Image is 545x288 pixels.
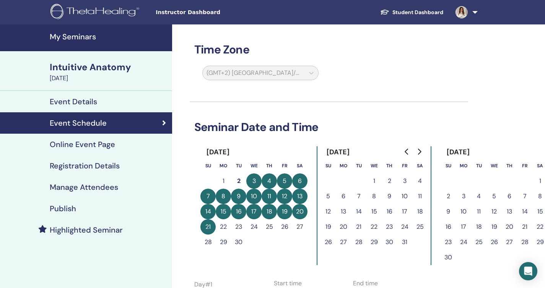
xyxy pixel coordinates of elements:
button: 22 [216,219,231,235]
img: graduation-cap-white.svg [380,9,389,15]
h4: My Seminars [50,32,168,41]
th: Tuesday [471,158,486,173]
button: 20 [502,219,517,235]
button: 10 [456,204,471,219]
button: 27 [336,235,351,250]
button: 30 [441,250,456,265]
button: 13 [336,204,351,219]
button: 8 [366,189,382,204]
span: Instructor Dashboard [156,8,270,16]
button: 27 [502,235,517,250]
button: 11 [262,189,277,204]
button: 24 [397,219,412,235]
button: 30 [382,235,397,250]
button: 4 [262,173,277,189]
button: 6 [502,189,517,204]
button: 17 [456,219,471,235]
th: Thursday [262,158,277,173]
th: Saturday [412,158,428,173]
button: 18 [412,204,428,219]
button: 25 [262,219,277,235]
th: Friday [397,158,412,173]
button: 25 [471,235,486,250]
button: 30 [231,235,246,250]
th: Sunday [200,158,216,173]
th: Saturday [292,158,307,173]
button: 5 [320,189,336,204]
button: 23 [441,235,456,250]
button: 15 [216,204,231,219]
button: Go to previous month [401,144,413,159]
button: 6 [292,173,307,189]
button: 21 [200,219,216,235]
button: 26 [486,235,502,250]
button: 12 [320,204,336,219]
button: 28 [200,235,216,250]
h4: Registration Details [50,161,120,170]
button: 6 [336,189,351,204]
img: logo.png [50,4,142,21]
div: [DATE] [320,146,356,158]
div: Open Intercom Messenger [519,262,537,280]
div: [DATE] [441,146,476,158]
button: 19 [320,219,336,235]
button: 13 [292,189,307,204]
th: Monday [336,158,351,173]
button: 14 [517,204,532,219]
button: 4 [412,173,428,189]
th: Friday [517,158,532,173]
button: 20 [336,219,351,235]
button: 23 [231,219,246,235]
label: End time [353,279,378,288]
button: 24 [456,235,471,250]
button: 11 [471,204,486,219]
button: 3 [246,173,262,189]
button: 3 [456,189,471,204]
button: 26 [277,219,292,235]
button: 21 [517,219,532,235]
th: Friday [277,158,292,173]
a: Student Dashboard [374,5,449,19]
button: 16 [382,204,397,219]
button: 13 [502,204,517,219]
button: 2 [382,173,397,189]
button: 4 [471,189,486,204]
h4: Manage Attendees [50,183,118,192]
button: 24 [246,219,262,235]
button: 7 [200,189,216,204]
th: Sunday [320,158,336,173]
button: 21 [351,219,366,235]
button: 7 [351,189,366,204]
th: Wednesday [366,158,382,173]
button: 25 [412,219,428,235]
th: Thursday [502,158,517,173]
button: 29 [366,235,382,250]
h4: Event Schedule [50,118,107,128]
h4: Event Details [50,97,97,106]
button: 28 [517,235,532,250]
button: 27 [292,219,307,235]
button: 9 [441,204,456,219]
th: Thursday [382,158,397,173]
div: Intuitive Anatomy [50,61,168,74]
button: 12 [277,189,292,204]
img: default.png [456,6,468,18]
button: Go to next month [413,144,425,159]
button: 16 [441,219,456,235]
div: [DATE] [200,146,236,158]
button: 2 [231,173,246,189]
button: 18 [471,219,486,235]
button: 8 [216,189,231,204]
button: 22 [366,219,382,235]
th: Wednesday [246,158,262,173]
button: 31 [397,235,412,250]
button: 26 [320,235,336,250]
th: Sunday [441,158,456,173]
button: 19 [277,204,292,219]
button: 18 [262,204,277,219]
button: 23 [382,219,397,235]
button: 7 [517,189,532,204]
h3: Time Zone [190,43,468,57]
div: [DATE] [50,74,168,83]
button: 3 [397,173,412,189]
